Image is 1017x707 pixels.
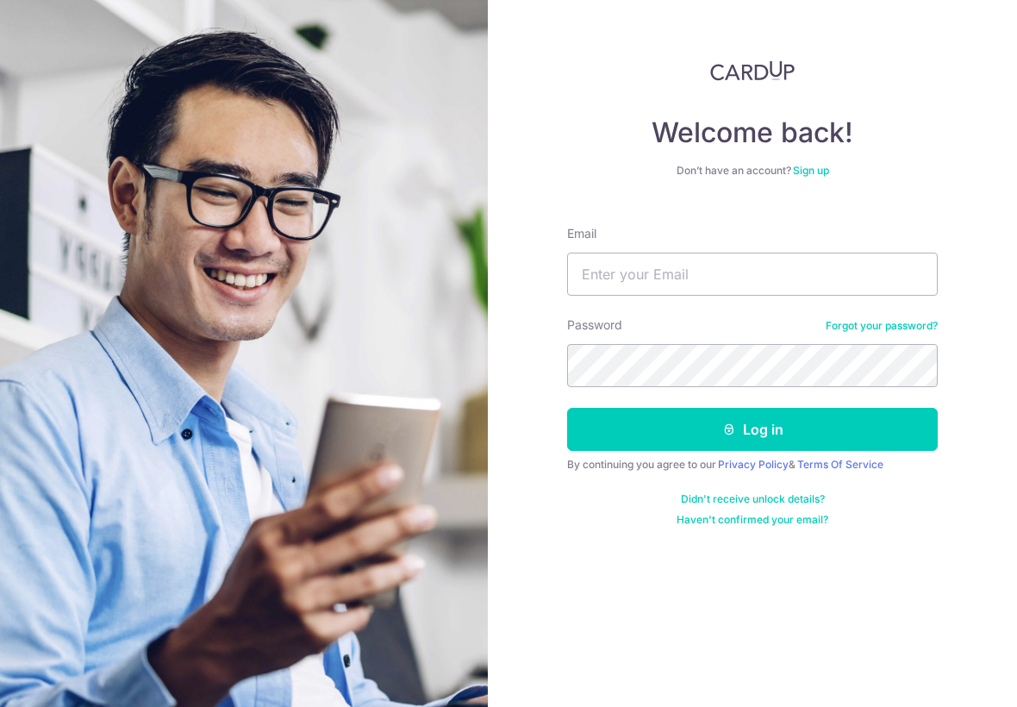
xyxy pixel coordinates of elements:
button: Log in [567,408,938,451]
div: Don’t have an account? [567,164,938,178]
a: Forgot your password? [826,319,938,333]
label: Email [567,225,596,242]
a: Terms Of Service [797,458,883,471]
img: CardUp Logo [710,60,795,81]
a: Privacy Policy [718,458,789,471]
label: Password [567,316,622,334]
h4: Welcome back! [567,116,938,150]
a: Sign up [793,164,829,177]
a: Haven't confirmed your email? [677,513,828,527]
a: Didn't receive unlock details? [681,492,825,506]
input: Enter your Email [567,253,938,296]
div: By continuing you agree to our & [567,458,938,472]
